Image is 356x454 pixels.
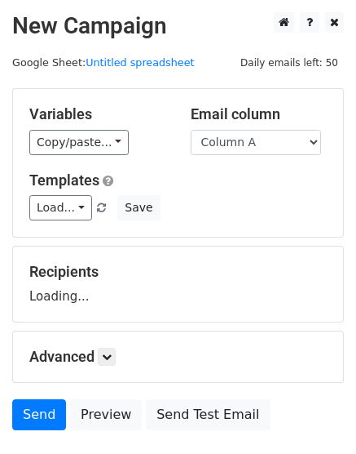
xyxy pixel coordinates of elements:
h5: Variables [29,105,166,123]
a: Daily emails left: 50 [235,56,344,69]
h5: Email column [191,105,327,123]
a: Send Test Email [146,399,270,430]
h5: Advanced [29,348,327,366]
a: Templates [29,171,99,189]
h5: Recipients [29,263,327,281]
a: Untitled spreadsheet [86,56,194,69]
small: Google Sheet: [12,56,195,69]
span: Daily emails left: 50 [235,54,344,72]
a: Send [12,399,66,430]
a: Copy/paste... [29,130,129,155]
h2: New Campaign [12,12,344,40]
div: Loading... [29,263,327,305]
a: Preview [70,399,142,430]
button: Save [117,195,160,220]
a: Load... [29,195,92,220]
